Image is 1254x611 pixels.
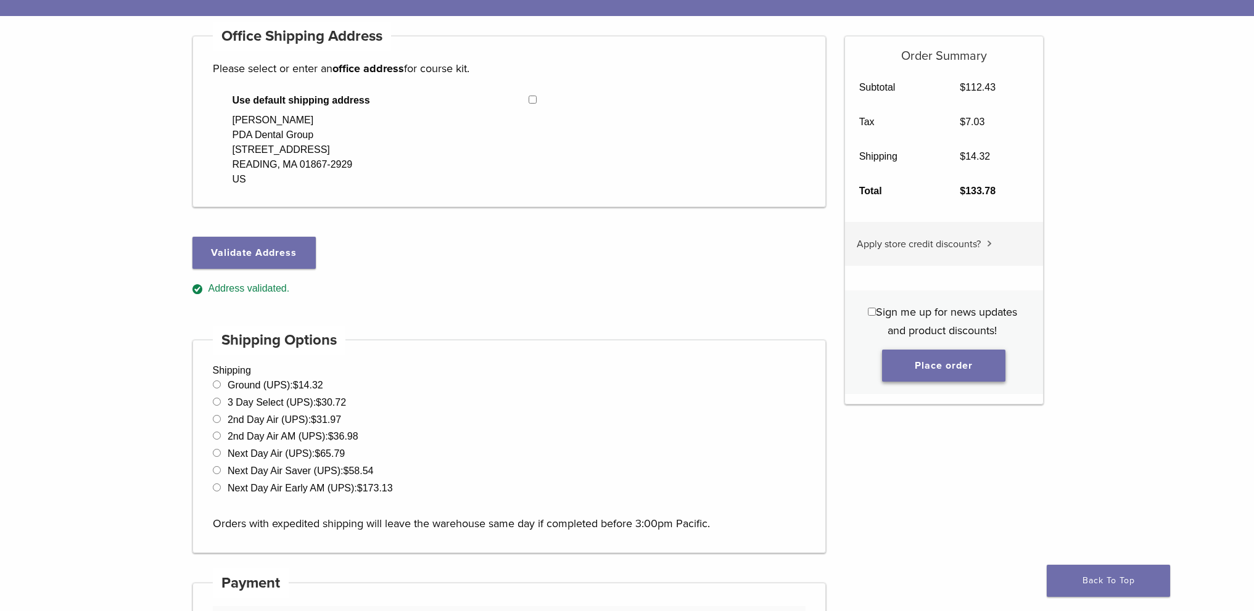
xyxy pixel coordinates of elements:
[293,380,323,390] bdi: 14.32
[315,448,345,459] bdi: 65.79
[344,465,374,476] bdi: 58.54
[857,238,981,250] span: Apply store credit discounts?
[228,431,358,441] label: 2nd Day Air AM (UPS):
[213,326,346,355] h4: Shipping Options
[315,448,320,459] span: $
[328,431,334,441] span: $
[845,174,946,208] th: Total
[233,113,353,187] div: [PERSON_NAME] PDA Dental Group [STREET_ADDRESS] READING, MA 01867-2929 US
[960,82,996,92] bdi: 112.43
[228,380,323,390] label: Ground (UPS):
[213,59,806,78] p: Please select or enter an for course kit.
[228,465,374,476] label: Next Day Air Saver (UPS):
[213,22,392,51] h4: Office Shipping Address
[882,350,1005,382] button: Place order
[1047,565,1170,597] a: Back To Top
[332,62,404,75] strong: office address
[960,151,965,162] span: $
[228,483,393,493] label: Next Day Air Early AM (UPS):
[233,93,529,108] span: Use default shipping address
[960,186,965,196] span: $
[845,36,1043,64] h5: Order Summary
[192,281,827,297] div: Address validated.
[868,308,876,316] input: Sign me up for news updates and product discounts!
[357,483,363,493] span: $
[845,139,946,174] th: Shipping
[213,496,806,533] p: Orders with expedited shipping will leave the warehouse same day if completed before 3:00pm Pacific.
[311,414,341,425] bdi: 31.97
[192,340,827,553] div: Shipping
[845,105,946,139] th: Tax
[316,397,321,408] span: $
[960,117,965,127] span: $
[192,237,316,269] button: Validate Address
[213,568,289,598] h4: Payment
[311,414,316,425] span: $
[876,305,1017,337] span: Sign me up for news updates and product discounts!
[960,151,990,162] bdi: 14.32
[960,117,984,127] bdi: 7.03
[228,397,346,408] label: 3 Day Select (UPS):
[987,240,992,247] img: caret.svg
[845,70,946,105] th: Subtotal
[316,397,346,408] bdi: 30.72
[960,186,996,196] bdi: 133.78
[328,431,358,441] bdi: 36.98
[228,414,341,425] label: 2nd Day Air (UPS):
[228,448,345,459] label: Next Day Air (UPS):
[357,483,393,493] bdi: 173.13
[293,380,299,390] span: $
[960,82,965,92] span: $
[344,465,349,476] span: $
